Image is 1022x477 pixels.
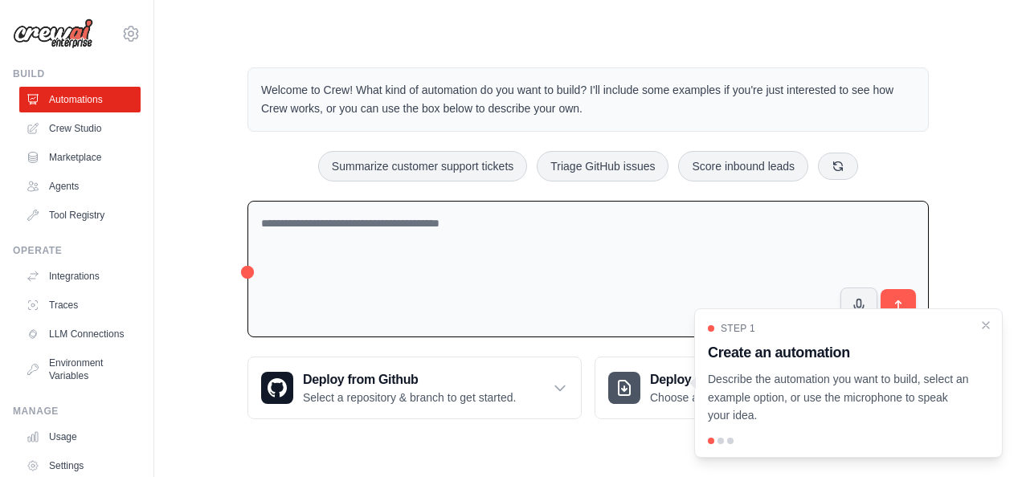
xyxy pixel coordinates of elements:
a: Environment Variables [19,350,141,389]
h3: Deploy from zip file [650,370,786,389]
a: Traces [19,292,141,318]
span: Step 1 [721,322,755,335]
button: Triage GitHub issues [537,151,668,181]
button: Summarize customer support tickets [318,151,527,181]
p: Choose a zip file to upload. [650,389,786,406]
a: Automations [19,87,141,112]
p: Welcome to Crew! What kind of automation do you want to build? I'll include some examples if you'... [261,81,915,118]
h3: Create an automation [708,341,970,364]
a: Crew Studio [19,116,141,141]
button: Score inbound leads [678,151,808,181]
p: Describe the automation you want to build, select an example option, or use the microphone to spe... [708,370,970,425]
a: Agents [19,173,141,199]
a: Marketplace [19,145,141,170]
button: Close walkthrough [979,319,992,332]
div: Build [13,67,141,80]
a: LLM Connections [19,321,141,347]
a: Integrations [19,263,141,289]
a: Tool Registry [19,202,141,228]
div: Operate [13,244,141,257]
h3: Deploy from Github [303,370,516,389]
a: Usage [19,424,141,450]
div: Manage [13,405,141,418]
img: Logo [13,18,93,49]
p: Select a repository & branch to get started. [303,389,516,406]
